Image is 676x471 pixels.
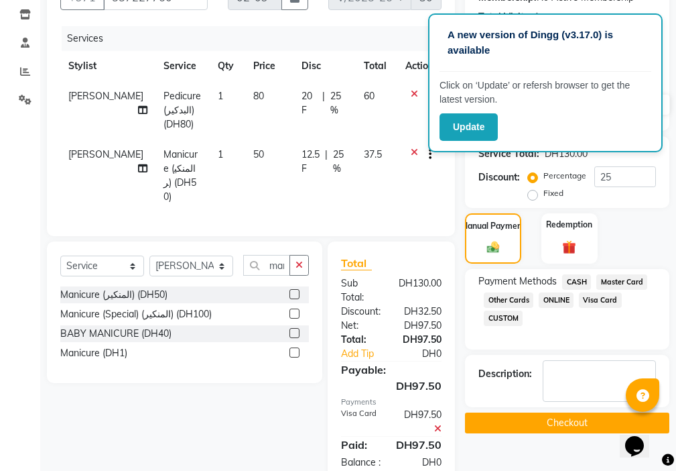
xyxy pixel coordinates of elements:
span: ONLINE [539,293,573,308]
div: DH0 [401,347,452,361]
label: Manual Payment [461,220,525,232]
div: Payable: [331,362,452,378]
p: Click on ‘Update’ or refersh browser to get the latest version. [440,78,651,107]
span: 25 % [330,89,348,117]
th: Disc [293,51,356,81]
div: Sub Total: [331,276,389,305]
img: _cash.svg [483,240,503,254]
div: Service Total: [478,147,539,161]
span: Visa Card [579,293,622,308]
input: Search or Scan [243,255,290,276]
div: Payments [341,397,442,408]
div: DH97.50 [386,437,452,453]
div: Discount: [478,170,520,185]
div: DH97.50 [391,319,452,333]
span: Master Card [596,274,647,290]
span: 50 [253,148,264,160]
iframe: chat widget [620,417,663,458]
span: 37.5 [364,148,382,160]
div: Net: [331,319,391,333]
th: Action [397,51,442,81]
span: | [325,148,328,176]
div: Description: [478,367,532,381]
div: Visa Card [331,408,391,436]
span: 25 % [333,148,348,176]
label: Redemption [546,219,592,231]
span: [PERSON_NAME] [68,90,143,102]
div: DH32.50 [391,305,452,319]
button: Checkout [465,413,669,433]
span: Other Cards [484,293,533,308]
a: Add Tip [331,347,401,361]
span: Pedicure (البدكير) (DH80) [163,90,201,130]
img: _gift.svg [558,239,580,256]
div: DH130.00 [389,276,452,305]
span: CUSTOM [484,311,523,326]
div: Services [62,26,452,51]
span: Total [341,256,372,270]
span: | [322,89,325,117]
div: DH0 [391,456,452,470]
span: 80 [253,90,264,102]
th: Qty [210,51,245,81]
div: Total: [331,333,391,347]
label: Fixed [543,187,563,199]
div: Total Visits: [478,10,531,24]
th: Price [245,51,293,81]
th: Stylist [60,51,155,81]
span: Payment Methods [478,274,557,289]
p: A new version of Dingg (v3.17.0) is available [448,28,643,58]
label: Percentage [543,170,586,182]
th: Service [155,51,210,81]
span: 60 [364,90,375,102]
span: [PERSON_NAME] [68,148,143,160]
div: Manicure (Special) (المنكير) (DH100) [60,307,212,321]
div: Manicure (DH1) [60,346,127,360]
div: 1 [534,10,539,24]
div: DH97.50 [391,333,452,347]
div: DH130.00 [545,147,588,161]
span: 1 [218,148,223,160]
div: DH97.50 [391,408,452,436]
div: Discount: [331,305,391,319]
th: Total [356,51,397,81]
span: 1 [218,90,223,102]
div: BABY MANICURE (DH40) [60,327,172,341]
div: Balance : [331,456,391,470]
span: CASH [562,274,591,290]
button: Update [440,113,498,141]
div: DH97.50 [331,378,452,394]
span: 12.5 F [301,148,320,176]
div: Manicure (المنكير) (DH50) [60,288,167,302]
span: Manicure (المنكير) (DH50) [163,148,198,203]
span: 20 F [301,89,317,117]
div: Paid: [331,437,386,453]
